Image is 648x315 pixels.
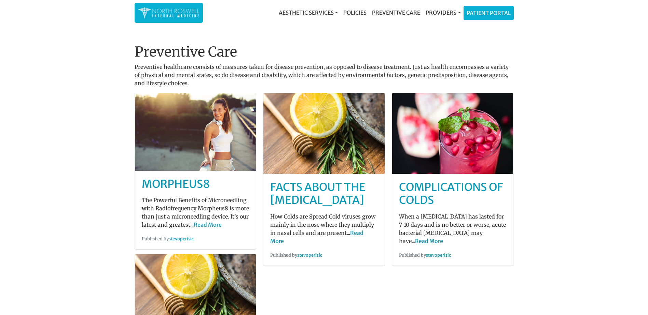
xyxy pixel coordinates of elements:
[392,93,513,174] img: post-default-5.jpg
[169,236,194,241] a: stevoperisic
[297,252,322,258] a: stevoperisic
[135,63,514,87] p: Preventive healthcare consists of measures taken for disease prevention, as opposed to disease tr...
[270,252,322,258] small: Published by
[369,6,423,19] a: Preventive Care
[263,93,385,174] img: post-default-3.jpg
[270,180,366,207] a: Facts About The [MEDICAL_DATA]
[142,177,210,191] a: MORPHEUS8
[270,212,378,245] p: How Colds are Spread Cold viruses grow mainly in the nose where they multiply in nasal cells and ...
[135,44,514,60] h1: Preventive Care
[142,196,249,229] p: The Powerful Benefits of Microneedling with Radiofrequency Morpheus8 is more than just a micronee...
[423,6,463,19] a: Providers
[341,6,369,19] a: Policies
[426,252,451,258] a: stevoperisic
[138,6,199,19] img: North Roswell Internal Medicine
[399,252,451,258] small: Published by
[194,221,222,228] a: Read More
[399,180,503,207] a: Complications of Colds
[270,229,363,244] a: Read More
[142,236,194,241] small: Published by
[276,6,341,19] a: Aesthetic Services
[464,6,513,20] a: Patient Portal
[399,212,507,245] p: When a [MEDICAL_DATA] has lasted for 7-10 days and is no better or worse, acute bacterial [MEDICA...
[415,238,443,244] a: Read More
